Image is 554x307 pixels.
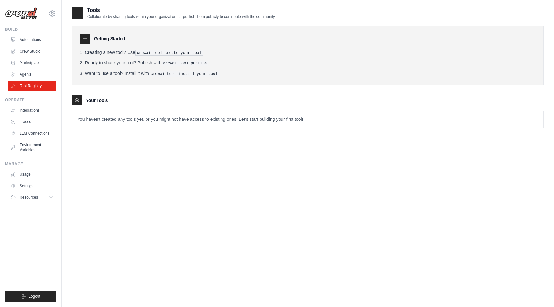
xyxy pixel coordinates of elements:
[5,162,56,167] div: Manage
[162,61,209,66] pre: crewai tool publish
[8,128,56,138] a: LLM Connections
[8,117,56,127] a: Traces
[8,192,56,203] button: Resources
[8,35,56,45] a: Automations
[20,195,38,200] span: Resources
[149,71,219,77] pre: crewai tool install your-tool
[5,7,37,20] img: Logo
[87,6,276,14] h2: Tools
[8,69,56,79] a: Agents
[80,49,536,56] li: Creating a new tool? Use
[80,60,536,66] li: Ready to share your tool? Publish with
[8,169,56,179] a: Usage
[8,58,56,68] a: Marketplace
[8,46,56,56] a: Crew Studio
[86,97,108,104] h3: Your Tools
[8,181,56,191] a: Settings
[8,140,56,155] a: Environment Variables
[8,105,56,115] a: Integrations
[94,36,125,42] h3: Getting Started
[5,291,56,302] button: Logout
[87,14,276,19] p: Collaborate by sharing tools within your organization, or publish them publicly to contribute wit...
[72,111,543,128] p: You haven't created any tools yet, or you might not have access to existing ones. Let's start bui...
[80,70,536,77] li: Want to use a tool? Install it with
[135,50,203,56] pre: crewai tool create your-tool
[8,81,56,91] a: Tool Registry
[5,97,56,103] div: Operate
[29,294,40,299] span: Logout
[5,27,56,32] div: Build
